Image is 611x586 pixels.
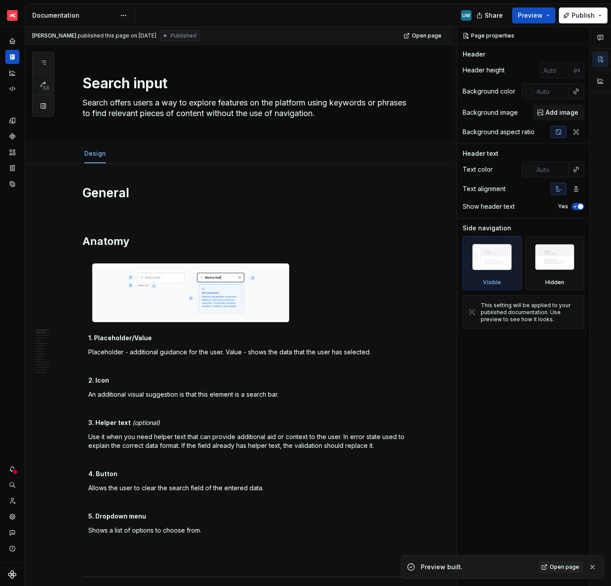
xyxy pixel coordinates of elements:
div: Design [81,144,109,162]
a: Design tokens [5,113,19,128]
a: Code automation [5,82,19,96]
img: 07ed794a-64df-4a64-9a85-59c8781a93b3.png [92,263,289,322]
em: (optional) [132,419,160,426]
button: Notifications [5,462,19,476]
div: Hidden [545,279,564,286]
label: Yes [558,203,568,210]
span: Open page [412,32,441,39]
span: Share [485,11,503,20]
div: Documentation [32,11,116,20]
input: Auto [540,62,574,78]
p: An additional visual suggestion is that this element is a search bar. [88,390,410,399]
div: Header text [463,149,498,158]
div: Background color [463,87,515,96]
strong: 3. Helper text [88,419,131,426]
button: Publish [559,8,607,23]
p: Placeholder - additional guidance for the user. Value - shows the data that the user has selected. [88,348,410,357]
strong: 4. Button [88,470,117,477]
div: Background image [463,108,518,117]
a: Components [5,129,19,143]
div: Show header text [463,202,515,211]
a: Analytics [5,66,19,80]
img: 69bde2f7-25a0-4577-ad58-aa8b0b39a544.png [7,10,18,21]
span: Published [170,32,196,39]
div: Hidden [525,236,585,290]
div: This setting will be applied to your published documentation. Use preview to see how it looks. [481,302,578,323]
p: Shows a list of options to choose from. [88,526,410,535]
div: Background aspect ratio [463,128,535,136]
div: Side navigation [463,224,511,233]
a: Design [84,150,106,157]
div: Visible [463,236,522,290]
p: Allows the user to clear the search field of the entered data. [88,484,410,492]
a: Settings [5,510,19,524]
span: Add image [546,108,578,117]
button: Search ⌘K [5,478,19,492]
textarea: Search input [81,73,415,94]
h1: General [83,185,416,201]
div: Preview built. [421,563,533,571]
textarea: Search offers users a way to explore features on the platform using keywords or phrases to find r... [81,96,415,120]
a: Assets [5,145,19,159]
div: Header [463,50,485,59]
button: Add image [533,105,584,120]
input: Auto [533,83,569,99]
a: Documentation [5,50,19,64]
div: published this page on [DATE] [78,32,156,39]
button: Share [472,8,509,23]
svg: Supernova Logo [8,570,17,579]
a: Home [5,34,19,48]
strong: 2. Icon [88,376,109,384]
div: Text alignment [463,184,505,193]
a: Open page [401,30,445,42]
input: Auto [533,162,569,177]
strong: 1. Placeholder/Value [88,334,152,342]
div: Text color [463,165,493,174]
p: px [574,67,581,74]
div: Header height [463,66,505,75]
p: Use it when you need helper text that can provide additional aid or context to the user. In error... [88,432,410,450]
a: Invite team [5,494,19,508]
span: Open page [550,563,579,571]
strong: 5. Dropdown menu [88,512,146,520]
a: Storybook stories [5,161,19,175]
h2: Anatomy [83,234,416,248]
a: Data sources [5,177,19,191]
div: UW [462,12,470,19]
button: Preview [512,8,555,23]
button: Contact support [5,526,19,540]
div: Visible [483,279,501,286]
a: Open page [539,561,583,573]
span: 53 [41,84,50,91]
span: [PERSON_NAME] [32,32,76,39]
span: Preview [518,11,543,20]
span: Publish [572,11,595,20]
